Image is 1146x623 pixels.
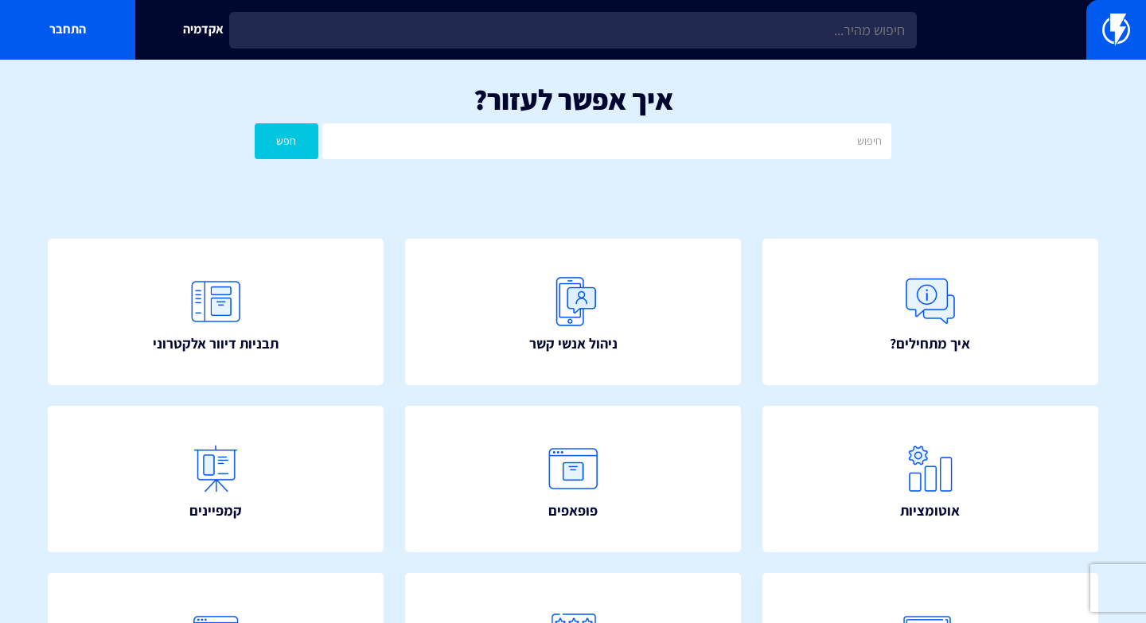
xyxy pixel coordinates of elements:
[255,123,318,159] button: חפש
[24,84,1122,115] h1: איך אפשר לעזור?
[762,406,1098,552] a: אוטומציות
[900,500,960,521] span: אוטומציות
[529,333,618,354] span: ניהול אנשי קשר
[405,406,741,552] a: פופאפים
[189,500,242,521] span: קמפיינים
[548,500,598,521] span: פופאפים
[405,239,741,385] a: ניהול אנשי קשר
[48,239,384,385] a: תבניות דיוור אלקטרוני
[890,333,970,354] span: איך מתחילים?
[48,406,384,552] a: קמפיינים
[153,333,279,354] span: תבניות דיוור אלקטרוני
[762,239,1098,385] a: איך מתחילים?
[322,123,891,159] input: חיפוש
[229,12,917,49] input: חיפוש מהיר...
